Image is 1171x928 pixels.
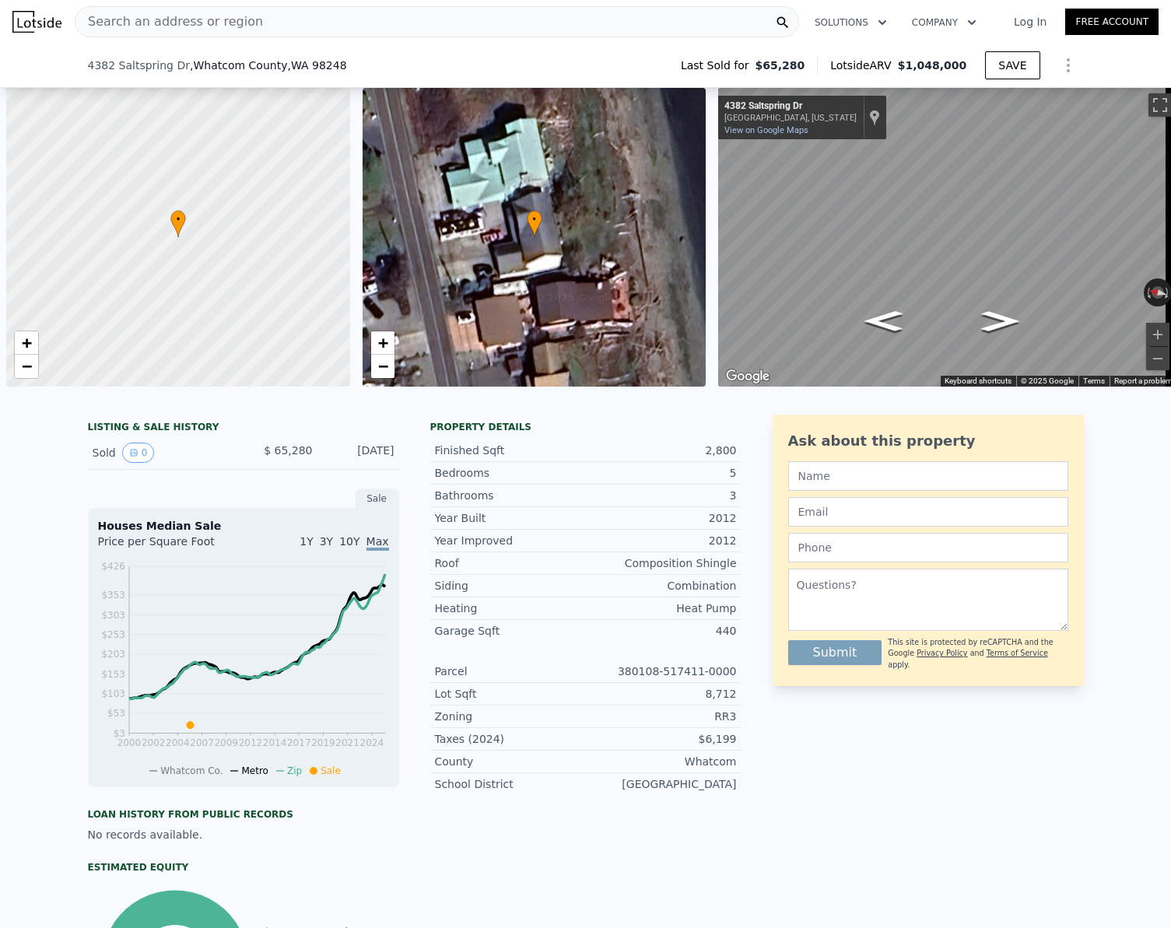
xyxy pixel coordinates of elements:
div: RR3 [586,709,737,724]
tspan: 2002 [141,737,165,748]
tspan: 2024 [359,737,384,748]
div: Sold [93,443,231,463]
span: Metro [241,765,268,776]
a: Privacy Policy [917,649,967,657]
span: • [527,212,542,226]
a: Log In [995,14,1065,30]
div: [DATE] [325,443,394,463]
div: [GEOGRAPHIC_DATA] [586,776,737,792]
div: Ask about this property [788,430,1068,452]
div: 3 [586,488,737,503]
span: $ 65,280 [264,444,312,457]
span: $65,280 [755,58,805,73]
div: Price per Square Foot [98,534,244,559]
span: 1Y [300,535,313,548]
div: Whatcom [586,754,737,769]
img: Google [722,366,773,387]
a: Show location on map [869,109,880,126]
a: Terms (opens in new tab) [1083,376,1105,385]
div: Taxes (2024) [435,731,586,747]
a: Free Account [1065,9,1159,35]
span: 3Y [320,535,333,548]
span: , Whatcom County [190,58,347,73]
div: • [527,210,542,237]
span: 4382 Saltspring Dr [88,58,191,73]
a: Open this area in Google Maps (opens a new window) [722,366,773,387]
tspan: $3 [113,728,124,739]
a: Terms of Service [987,649,1048,657]
a: Zoom in [15,331,38,355]
img: Lotside [12,11,61,33]
tspan: 2012 [238,737,262,748]
tspan: $426 [101,561,125,572]
div: Garage Sqft [435,623,586,639]
span: Max [366,535,389,551]
a: Zoom out [371,355,394,378]
span: Whatcom Co. [160,765,223,776]
div: Zoning [435,709,586,724]
div: School District [435,776,586,792]
div: Composition Shingle [586,555,737,571]
button: Rotate counterclockwise [1144,278,1152,306]
a: Zoom out [15,355,38,378]
div: Houses Median Sale [98,518,389,534]
div: 380108-517411-0000 [586,664,737,679]
tspan: $53 [107,708,125,719]
a: Zoom in [371,331,394,355]
div: Bedrooms [435,465,586,481]
button: Keyboard shortcuts [945,376,1011,387]
tspan: $203 [101,649,125,660]
div: Loan history from public records [88,808,399,821]
span: $1,048,000 [898,59,967,72]
div: Siding [435,578,586,594]
tspan: $153 [101,669,125,680]
span: Last Sold for [681,58,756,73]
span: 10Y [339,535,359,548]
span: Sale [321,765,341,776]
div: No records available. [88,827,399,842]
tspan: $253 [101,629,125,640]
tspan: $353 [101,590,125,601]
span: Lotside ARV [830,58,897,73]
div: Heat Pump [586,601,737,616]
div: Year Improved [435,533,586,548]
div: LISTING & SALE HISTORY [88,421,399,436]
div: 2,800 [586,443,737,458]
tspan: 2019 [311,737,335,748]
a: View on Google Maps [724,125,808,135]
tspan: $103 [101,688,125,699]
span: • [170,212,186,226]
button: SAVE [985,51,1040,79]
div: $6,199 [586,731,737,747]
div: Combination [586,578,737,594]
div: 5 [586,465,737,481]
tspan: 2014 [262,737,286,748]
div: 8,712 [586,686,737,702]
div: 2012 [586,510,737,526]
span: , WA 98248 [287,59,346,72]
div: Property details [430,421,742,433]
span: + [22,333,32,352]
input: Email [788,497,1068,527]
tspan: 2007 [190,737,214,748]
tspan: 2000 [117,737,141,748]
tspan: 2021 [335,737,359,748]
button: Show Options [1053,50,1084,81]
span: − [377,356,387,376]
tspan: $303 [101,610,125,621]
input: Phone [788,533,1068,562]
div: Bathrooms [435,488,586,503]
div: • [170,210,186,237]
div: County [435,754,586,769]
button: Zoom out [1146,347,1169,370]
span: Zip [287,765,302,776]
button: Solutions [802,9,899,37]
button: View historical data [122,443,155,463]
path: Go South, Saltspring Dr [965,306,1036,336]
button: Submit [788,640,882,665]
button: Company [899,9,989,37]
div: 4382 Saltspring Dr [724,100,857,113]
div: Parcel [435,664,586,679]
tspan: 2004 [166,737,190,748]
div: Heating [435,601,586,616]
